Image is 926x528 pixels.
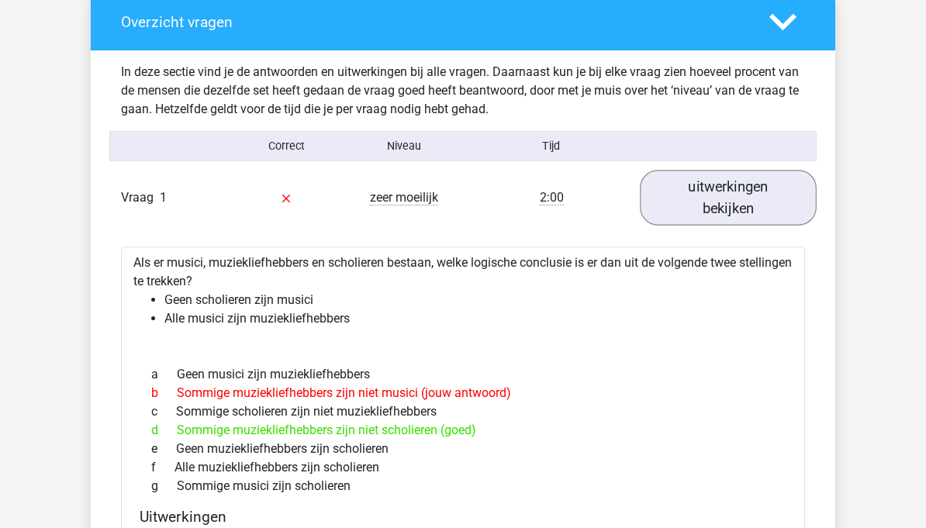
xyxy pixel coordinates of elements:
[164,291,793,309] li: Geen scholieren zijn musici
[463,138,640,154] div: Tijd
[109,63,817,119] div: In deze sectie vind je de antwoorden en uitwerkingen bij alle vragen. Daarnaast kun je bij elke v...
[640,171,817,226] a: uitwerkingen bekijken
[140,477,786,495] div: Sommige musici zijn scholieren
[140,365,786,384] div: Geen musici zijn muziekliefhebbers
[228,138,346,154] div: Correct
[140,440,786,458] div: Geen muziekliefhebbers zijn scholieren
[140,458,786,477] div: Alle muziekliefhebbers zijn scholieren
[151,458,174,477] span: f
[151,402,176,421] span: c
[160,190,167,205] span: 1
[540,190,564,205] span: 2:00
[140,384,786,402] div: Sommige muziekliefhebbers zijn niet musici (jouw antwoord)
[164,309,793,328] li: Alle musici zijn muziekliefhebbers
[151,384,177,402] span: b
[140,508,786,526] h4: Uitwerkingen
[151,421,177,440] span: d
[151,477,177,495] span: g
[151,440,176,458] span: e
[370,190,438,205] span: zeer moeilijk
[140,402,786,421] div: Sommige scholieren zijn niet muziekliefhebbers
[121,188,160,207] span: Vraag
[121,13,746,31] h4: Overzicht vragen
[345,138,463,154] div: Niveau
[140,421,786,440] div: Sommige muziekliefhebbers zijn niet scholieren (goed)
[151,365,177,384] span: a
